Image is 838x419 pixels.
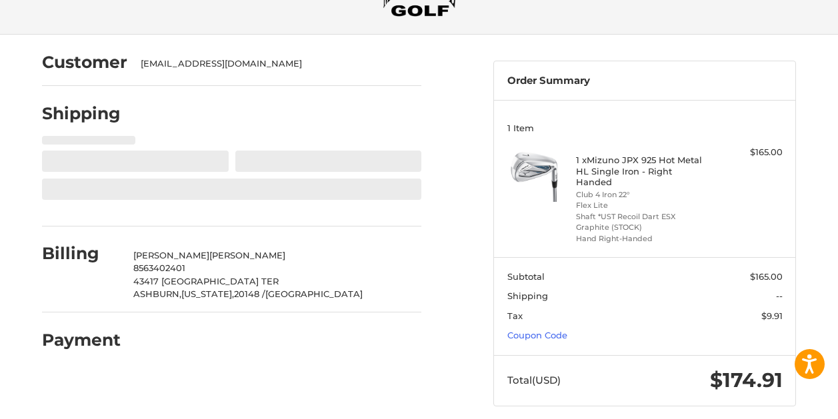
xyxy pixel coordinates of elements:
[761,310,783,321] span: $9.91
[507,374,561,386] span: Total (USD)
[776,290,783,301] span: --
[209,250,285,260] span: [PERSON_NAME]
[507,75,783,87] h3: Order Summary
[42,330,121,350] h2: Payment
[133,250,209,260] span: [PERSON_NAME]
[42,103,121,124] h2: Shipping
[750,271,783,282] span: $165.00
[234,288,265,299] span: 20148 /
[507,271,545,282] span: Subtotal
[141,57,409,71] div: [EMAIL_ADDRESS][DOMAIN_NAME]
[133,276,279,286] span: 43417 [GEOGRAPHIC_DATA] TER
[265,288,363,299] span: [GEOGRAPHIC_DATA]
[42,243,120,264] h2: Billing
[576,189,711,201] li: Club 4 Iron 22°
[507,290,548,301] span: Shipping
[576,200,711,211] li: Flex Lite
[507,310,523,321] span: Tax
[42,52,127,73] h2: Customer
[576,155,711,187] h4: 1 x Mizuno JPX 925 Hot Metal HL Single Iron - Right Handed
[576,211,711,233] li: Shaft *UST Recoil Dart ESX Graphite (STOCK)
[133,288,181,299] span: ASHBURN,
[710,368,783,392] span: $174.91
[713,146,782,159] div: $165.00
[507,330,567,340] a: Coupon Code
[133,262,185,273] span: 8563402401
[181,288,234,299] span: [US_STATE],
[507,123,783,133] h3: 1 Item
[576,233,711,244] li: Hand Right-Handed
